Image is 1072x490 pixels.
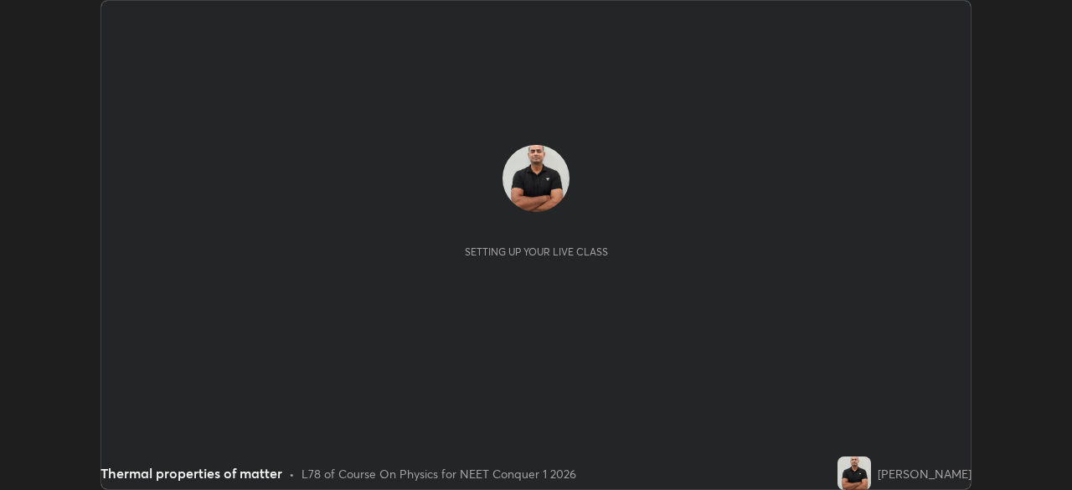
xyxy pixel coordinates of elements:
[837,456,871,490] img: a183ceb4c4e046f7af72081f627da574.jpg
[502,145,569,212] img: a183ceb4c4e046f7af72081f627da574.jpg
[878,465,971,482] div: [PERSON_NAME]
[465,245,608,258] div: Setting up your live class
[289,465,295,482] div: •
[100,463,282,483] div: Thermal properties of matter
[301,465,576,482] div: L78 of Course On Physics for NEET Conquer 1 2026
